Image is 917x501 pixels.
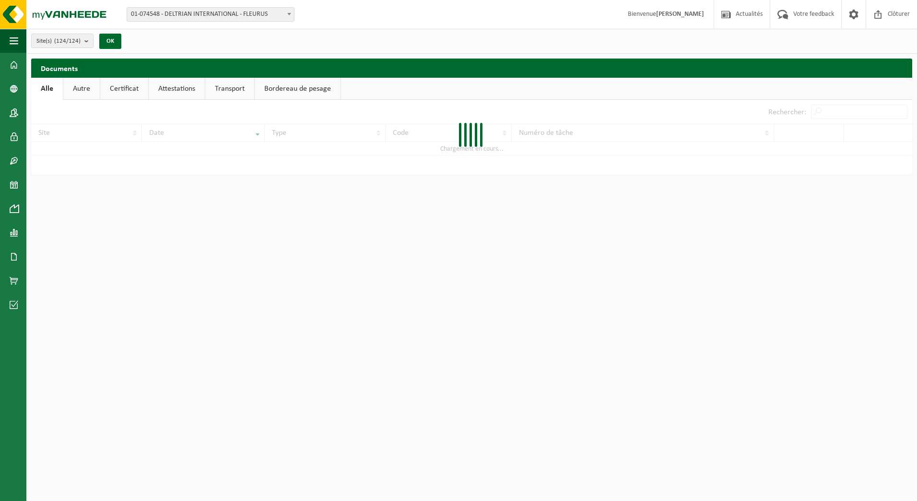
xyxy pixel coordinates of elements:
h2: Documents [31,59,912,77]
span: 01-074548 - DELTRIAN INTERNATIONAL - FLEURUS [127,8,294,21]
a: Certificat [100,78,148,100]
count: (124/124) [54,38,81,44]
button: OK [99,34,121,49]
span: 01-074548 - DELTRIAN INTERNATIONAL - FLEURUS [127,7,294,22]
a: Autre [63,78,100,100]
strong: [PERSON_NAME] [656,11,704,18]
a: Transport [205,78,254,100]
a: Attestations [149,78,205,100]
a: Alle [31,78,63,100]
span: Site(s) [36,34,81,48]
a: Bordereau de pesage [255,78,341,100]
button: Site(s)(124/124) [31,34,94,48]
